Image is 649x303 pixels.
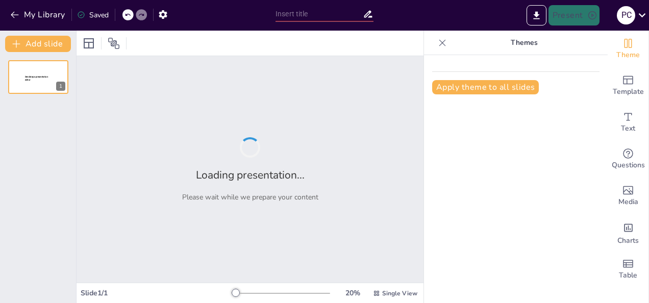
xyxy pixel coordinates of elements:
span: Position [108,37,120,49]
button: Add slide [5,36,71,52]
span: Theme [616,49,640,61]
span: Charts [617,235,639,246]
div: Get real-time input from your audience [608,141,648,178]
div: 1 [8,60,68,94]
div: Add charts and graphs [608,214,648,251]
span: Table [619,270,637,281]
div: Add a table [608,251,648,288]
span: Sendsteps presentation editor [25,75,48,81]
div: 1 [56,82,65,91]
button: Export to PowerPoint [527,5,546,26]
div: Add text boxes [608,104,648,141]
div: P C [617,6,635,24]
div: Add images, graphics, shapes or video [608,178,648,214]
span: Template [613,86,644,97]
div: Change the overall theme [608,31,648,67]
p: Themes [451,31,597,55]
span: Questions [612,160,645,171]
div: Layout [81,35,97,52]
p: Please wait while we prepare your content [182,192,318,202]
button: Present [548,5,600,26]
div: Add ready made slides [608,67,648,104]
span: Text [621,123,635,134]
div: 20 % [340,288,365,298]
span: Media [618,196,638,208]
span: Single View [382,289,417,297]
button: P C [617,5,635,26]
input: Insert title [276,7,363,21]
div: Saved [77,10,109,20]
button: Apply theme to all slides [432,80,539,94]
button: My Library [8,7,69,23]
div: Slide 1 / 1 [81,288,232,298]
h2: Loading presentation... [196,168,305,182]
